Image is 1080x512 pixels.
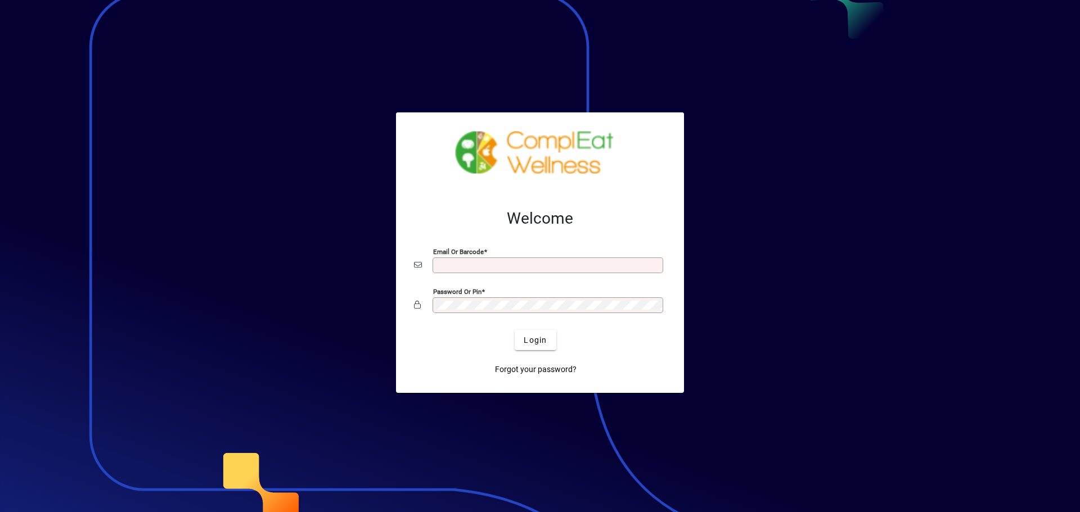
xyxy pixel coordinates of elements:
[490,359,581,379] a: Forgot your password?
[414,209,666,228] h2: Welcome
[433,248,484,256] mat-label: Email or Barcode
[524,334,547,346] span: Login
[515,330,556,350] button: Login
[433,288,481,296] mat-label: Password or Pin
[495,364,577,375] span: Forgot your password?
